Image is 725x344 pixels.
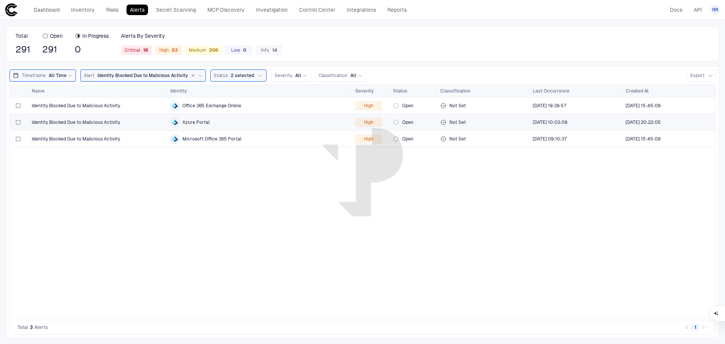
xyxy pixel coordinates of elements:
span: Open [402,119,413,125]
span: [DATE] 15:45:09 [626,136,660,142]
span: Severity [275,73,292,79]
a: Integrations [343,5,379,15]
span: Open [402,103,413,109]
span: [DATE] 20:22:05 [626,119,661,125]
span: Critical [125,47,148,53]
span: Azure Portal [182,119,210,125]
div: 8/24/2025 01:10:37 (GMT+00:00 UTC) [533,136,567,142]
span: Name [32,88,45,94]
div: 14 [269,48,277,53]
a: API [690,5,705,15]
div: Not Set [440,131,527,147]
span: RR [712,7,718,13]
span: 291 [15,44,30,55]
span: Identity [170,88,187,94]
span: Identity Blocked Due to Malicious Activity [32,136,120,142]
button: Export [687,69,716,82]
span: High [364,119,373,125]
button: Status2 selected [210,69,267,82]
button: page 1 [691,324,699,331]
a: Investigation [253,5,291,15]
a: Alerts [126,5,148,15]
span: 2 selected [231,73,254,79]
span: Identity Blocked Due to Malicious Activity [32,103,120,109]
span: [DATE] 15:45:09 [626,103,660,109]
span: Status [393,88,407,94]
a: MCP Discovery [204,5,248,15]
span: 291 [42,44,63,55]
span: Total [15,32,28,39]
div: 8/26/2025 07:45:09 (GMT+00:00 UTC) [626,136,660,142]
div: Not Set [440,98,527,113]
span: Classification [319,73,347,79]
nav: pagination navigation [683,323,708,332]
button: RR [710,5,720,15]
span: Low [231,47,246,53]
span: All [295,73,301,79]
div: 9/2/2025 02:03:09 (GMT+00:00 UTC) [533,119,567,125]
a: Inventory [68,5,98,15]
span: Open [402,136,413,142]
span: Office 365 Exchange Online [182,103,241,109]
span: Last Occurrence [533,88,569,94]
a: Secret Scanning [153,5,199,15]
span: Alert [84,73,94,79]
span: High [364,103,373,109]
div: 0 [240,48,246,53]
span: Timeframe [22,73,46,79]
span: Open [50,32,63,39]
span: [DATE] 10:03:09 [533,119,567,125]
div: 9/2/2025 12:22:05 (GMT+00:00 UTC) [626,119,661,125]
span: Info [261,47,277,53]
span: Alerts [34,324,48,330]
div: 53 [169,48,178,53]
span: Status [214,73,228,79]
span: Alerts By Severity [121,32,165,39]
span: High [159,47,178,53]
span: All Time [49,73,66,79]
span: Total [17,324,28,330]
div: 8/25/2025 11:39:57 (GMT+00:00 UTC) [533,103,566,109]
span: Microsoft Office 365 Portal [182,136,241,142]
a: Reports [384,5,410,15]
div: 206 [206,48,218,53]
span: Severity [355,88,374,94]
div: Not Set [440,115,527,130]
span: [DATE] 19:39:57 [533,103,566,109]
a: Dashboard [30,5,63,15]
a: Docs [666,5,686,15]
a: Control Center [296,5,339,15]
span: In Progress [82,32,109,39]
span: 3 [30,324,33,330]
span: High [364,136,373,142]
div: 18 [140,48,148,53]
span: 0 [75,44,109,55]
span: [DATE] 09:10:37 [533,136,567,142]
span: Classification [440,88,470,94]
div: 8/26/2025 07:45:09 (GMT+00:00 UTC) [626,103,660,109]
span: All [350,73,356,79]
span: Medium [189,47,218,53]
span: Created At [626,88,649,94]
a: Risks [103,5,122,15]
span: Identity Blocked Due to Malicious Activity [32,119,120,125]
span: Identity Blocked Due to Malicious Activity [97,73,188,79]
